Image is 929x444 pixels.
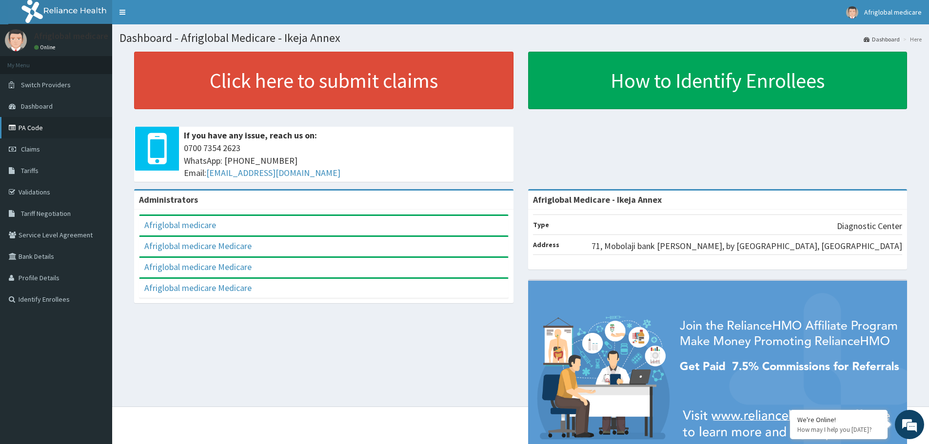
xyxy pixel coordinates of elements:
a: Afriglobal medicare [144,219,216,231]
p: Diagnostic Center [837,220,902,232]
span: Switch Providers [21,80,71,89]
b: Address [533,240,559,249]
span: Claims [21,145,40,154]
a: Afriglobal medicare Medicare [144,261,252,272]
span: Tariffs [21,166,39,175]
b: Administrators [139,194,198,205]
b: Type [533,220,549,229]
span: Dashboard [21,102,53,111]
a: Online [34,44,58,51]
span: Afriglobal medicare [864,8,922,17]
span: 0700 7354 2623 WhatsApp: [PHONE_NUMBER] Email: [184,142,509,179]
p: How may I help you today? [797,425,880,434]
a: Afriglobal medicare Medicare [144,240,252,251]
img: User Image [846,6,858,19]
span: Tariff Negotiation [21,209,71,218]
a: Dashboard [864,35,900,43]
a: Click here to submit claims [134,52,514,109]
a: [EMAIL_ADDRESS][DOMAIN_NAME] [206,167,340,178]
strong: Afriglobal Medicare - Ikeja Annex [533,194,662,205]
p: 71, Mobolaji bank [PERSON_NAME], by [GEOGRAPHIC_DATA], [GEOGRAPHIC_DATA] [592,240,902,252]
h1: Dashboard - Afriglobal Medicare - Ikeja Annex [119,32,922,44]
img: User Image [5,29,27,51]
li: Here [901,35,922,43]
p: Afriglobal medicare [34,32,108,40]
div: We're Online! [797,415,880,424]
a: Afriglobal medicare Medicare [144,282,252,293]
a: How to Identify Enrollees [528,52,908,109]
b: If you have any issue, reach us on: [184,130,317,141]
